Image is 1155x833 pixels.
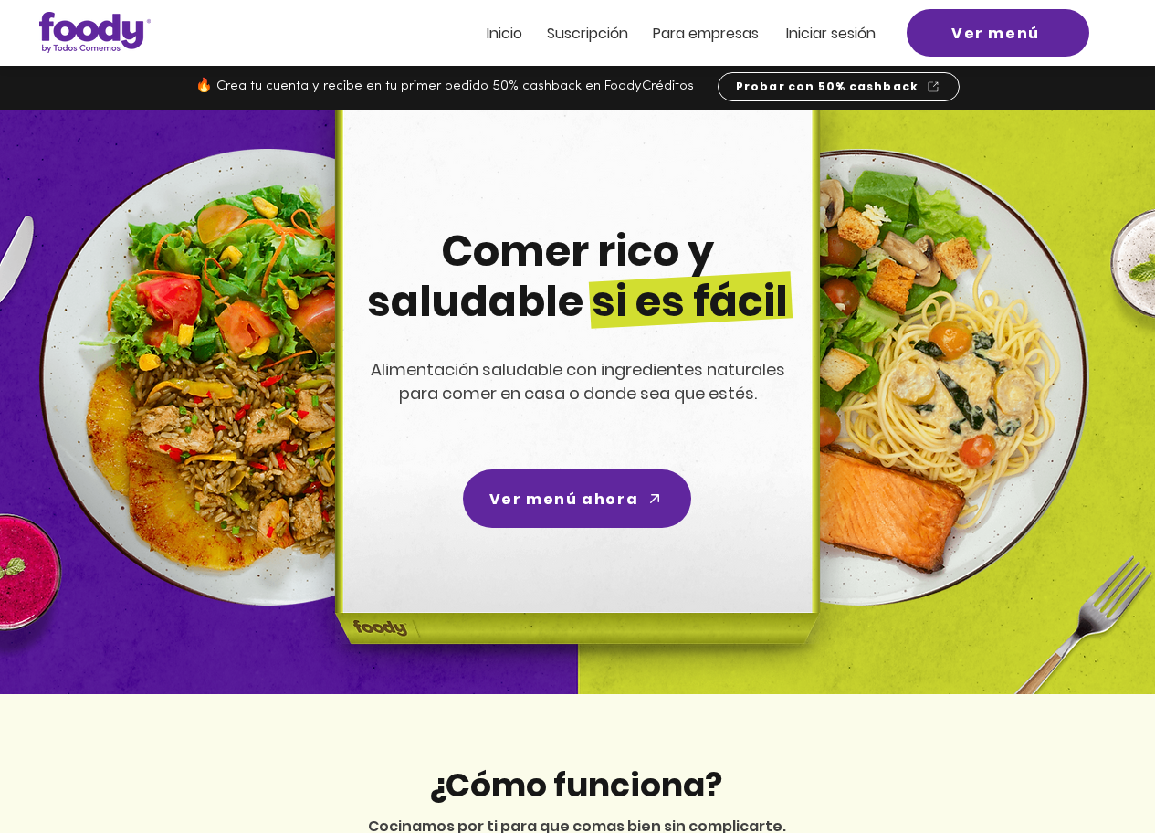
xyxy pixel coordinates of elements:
img: left-dish-compress.png [39,149,496,606]
span: Suscripción [547,23,628,44]
span: Inicio [487,23,522,44]
a: Probar con 50% cashback [718,72,960,101]
span: 🔥 Crea tu cuenta y recibe en tu primer pedido 50% cashback en FoodyCréditos [195,79,694,93]
span: Iniciar sesión [786,23,876,44]
span: Comer rico y saludable si es fácil [367,222,788,331]
span: Ver menú [951,22,1040,45]
span: Pa [653,23,670,44]
a: Iniciar sesión [786,26,876,41]
a: Suscripción [547,26,628,41]
span: ¿Cómo funciona? [428,762,722,808]
span: ra empresas [670,23,759,44]
span: Alimentación saludable con ingredientes naturales para comer en casa o donde sea que estés. [371,358,785,405]
img: headline-center-compress.png [284,110,865,694]
span: Ver menú ahora [489,488,638,511]
a: Para empresas [653,26,759,41]
a: Ver menú ahora [463,469,691,528]
span: Probar con 50% cashback [736,79,919,95]
a: Inicio [487,26,522,41]
a: Ver menú [907,9,1089,57]
img: Logo_Foody V2.0.0 (3).png [39,12,151,53]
